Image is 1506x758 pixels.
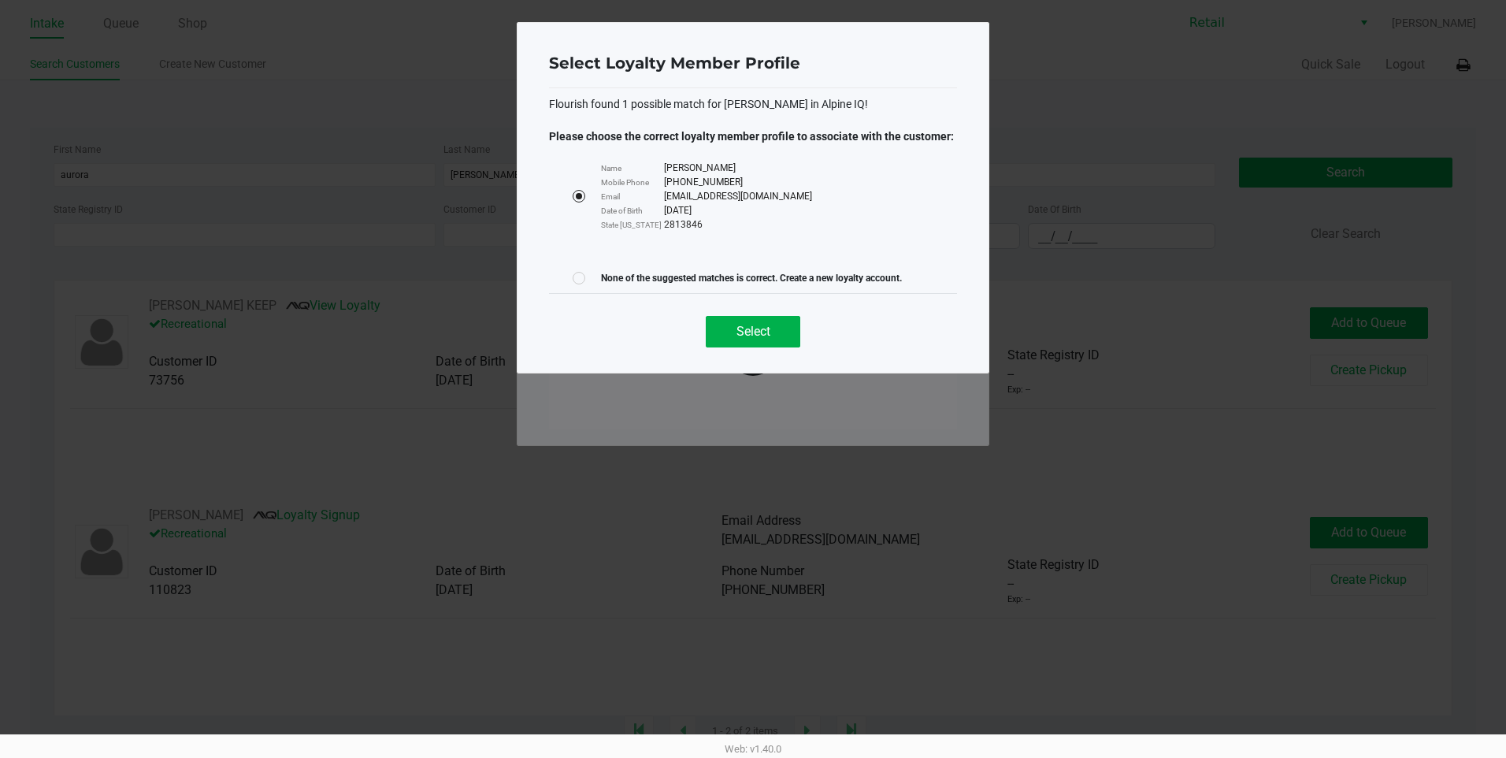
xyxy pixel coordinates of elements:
span: Name [601,162,664,174]
span: None of the suggested matches is correct. Create a new loyalty account. [601,271,902,285]
button: Select [706,316,800,347]
span: Date of Birth [601,205,664,217]
span: [EMAIL_ADDRESS][DOMAIN_NAME] [664,189,812,203]
span: 2813846 [664,217,703,232]
span: Mobile Phone [601,176,664,188]
span: [PHONE_NUMBER] [664,175,743,189]
div: Select Loyalty Member Profile [549,51,800,75]
span: [PERSON_NAME] [664,161,736,175]
span: Web: v1.40.0 [725,743,781,755]
span: Select [736,324,770,339]
div: Flourish found 1 possible match for [PERSON_NAME] in Alpine IQ! [549,96,957,113]
div: Please choose the correct loyalty member profile to associate with the customer: [549,128,957,145]
span: Email [601,191,664,203]
span: State [US_STATE] [601,219,664,231]
span: [DATE] [664,203,692,217]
